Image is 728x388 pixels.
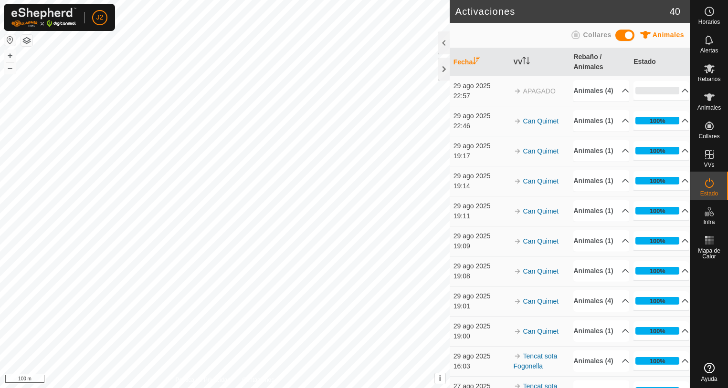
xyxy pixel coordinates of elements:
[573,110,629,132] p-accordion-header: Animales (1)
[633,261,689,280] p-accordion-header: 100%
[650,116,665,125] div: 100%
[454,91,509,101] div: 22:57
[454,271,509,281] div: 19:08
[514,177,521,185] img: arrow
[650,296,665,306] div: 100%
[4,34,16,46] button: Restablecer Mapa
[514,267,521,275] img: arrow
[454,331,509,341] div: 19:00
[510,48,570,76] th: VV
[635,237,679,245] div: 100%
[4,50,16,61] button: +
[703,219,715,225] span: Infra
[650,327,665,336] div: 100%
[514,87,521,95] img: arrow
[698,19,720,25] span: Horarios
[21,35,32,46] button: Capas del Mapa
[454,261,509,271] div: 29 ago 2025
[454,361,509,371] div: 16:03
[454,141,509,151] div: 29 ago 2025
[635,147,679,154] div: 100%
[454,111,509,121] div: 29 ago 2025
[523,237,559,245] a: Can Quimet
[523,177,559,185] a: Can Quimet
[633,111,689,130] p-accordion-header: 100%
[635,177,679,184] div: 100%
[523,207,559,215] a: Can Quimet
[523,267,559,275] a: Can Quimet
[454,301,509,311] div: 19:01
[573,140,629,162] p-accordion-header: Animales (1)
[514,327,521,335] img: arrow
[635,117,679,124] div: 100%
[473,58,480,66] p-sorticon: Activar para ordenar
[635,207,679,214] div: 100%
[454,241,509,251] div: 19:09
[633,321,689,340] p-accordion-header: 100%
[454,81,509,91] div: 29 ago 2025
[573,170,629,192] p-accordion-header: Animales (1)
[523,327,559,335] a: Can Quimet
[455,6,670,17] h2: Activaciones
[454,291,509,301] div: 29 ago 2025
[573,320,629,342] p-accordion-header: Animales (1)
[454,181,509,191] div: 19:14
[11,8,76,27] img: Logo Gallagher
[439,374,441,382] span: i
[635,357,679,365] div: 100%
[573,80,629,102] p-accordion-header: Animales (4)
[693,248,726,259] span: Mapa de Calor
[650,236,665,245] div: 100%
[635,87,679,94] div: 0%
[514,237,521,245] img: arrow
[522,58,530,66] p-sorticon: Activar para ordenar
[633,171,689,190] p-accordion-header: 100%
[633,81,689,100] p-accordion-header: 0%
[650,176,665,185] div: 100%
[635,267,679,275] div: 100%
[435,373,445,384] button: i
[523,147,559,155] a: Can Quimet
[454,351,509,361] div: 29 ago 2025
[514,297,521,305] img: arrow
[454,151,509,161] div: 19:17
[653,31,684,39] span: Animales
[573,200,629,222] p-accordion-header: Animales (1)
[454,171,509,181] div: 29 ago 2025
[514,207,521,215] img: arrow
[523,297,559,305] a: Can Quimet
[583,31,611,39] span: Collares
[630,48,690,76] th: Estado
[454,321,509,331] div: 29 ago 2025
[523,87,556,95] span: APAGADO
[704,162,714,168] span: VVs
[4,62,16,74] button: –
[242,376,274,384] a: Contáctenos
[633,351,689,370] p-accordion-header: 100%
[96,12,104,22] span: J2
[650,357,665,366] div: 100%
[698,133,719,139] span: Collares
[700,48,718,53] span: Alertas
[650,266,665,276] div: 100%
[523,117,559,125] a: Can Quimet
[633,201,689,220] p-accordion-header: 100%
[635,327,679,335] div: 100%
[570,48,630,76] th: Rebaño / Animales
[697,76,720,82] span: Rebaños
[573,260,629,282] p-accordion-header: Animales (1)
[454,201,509,211] div: 29 ago 2025
[454,231,509,241] div: 29 ago 2025
[700,191,718,196] span: Estado
[650,146,665,155] div: 100%
[635,297,679,305] div: 100%
[514,352,521,360] img: arrow
[633,141,689,160] p-accordion-header: 100%
[650,206,665,215] div: 100%
[670,4,680,19] span: 40
[175,376,230,384] a: Política de Privacidad
[454,211,509,221] div: 19:11
[514,117,521,125] img: arrow
[633,231,689,250] p-accordion-header: 100%
[573,230,629,252] p-accordion-header: Animales (1)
